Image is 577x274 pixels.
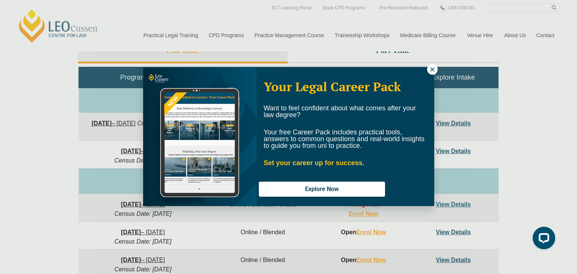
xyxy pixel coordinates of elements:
iframe: LiveChat chat widget [527,224,558,255]
button: Explore Now [259,182,385,197]
button: Close [427,64,438,75]
span: Your Legal Career Pack [264,78,401,95]
span: Your free Career Pack includes practical tools, answers to common questions and real-world insigh... [264,128,424,149]
strong: Set your career up for success. [264,159,364,167]
span: Want to feel confident about what comes after your law degree? [264,104,416,119]
img: Woman in yellow blouse holding folders looking to the right and smiling [143,68,257,206]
